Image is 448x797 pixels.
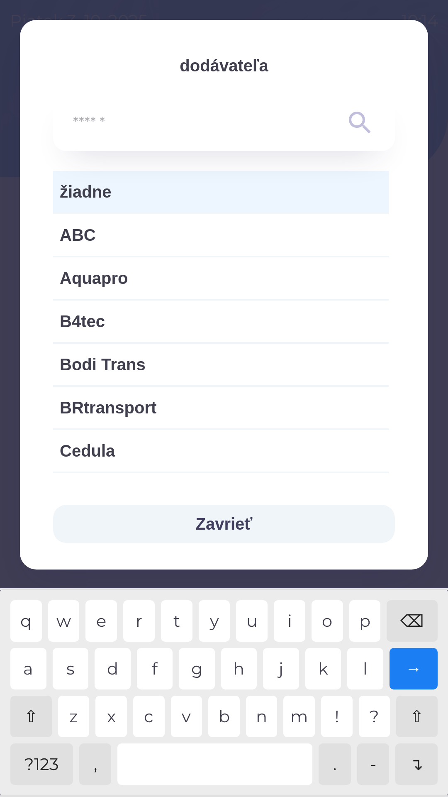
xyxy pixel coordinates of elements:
span: B4tec [60,309,382,334]
button: Zavrieť [53,505,395,543]
div: BRtransport [53,387,389,428]
div: Bodi Trans [53,344,389,385]
span: žiadne [60,179,382,204]
div: B4tec [53,301,389,342]
span: Cedula [60,438,382,463]
span: BRtransport [60,395,382,420]
span: Aquapro [60,266,382,291]
span: ABC [60,222,382,247]
div: žiadne [53,171,389,213]
div: Aquapro [53,257,389,299]
div: ABC [53,214,389,256]
div: Cedula [53,430,389,472]
div: Chrvala [53,473,389,515]
p: dodávateľa [53,53,395,78]
span: Bodi Trans [60,352,382,377]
